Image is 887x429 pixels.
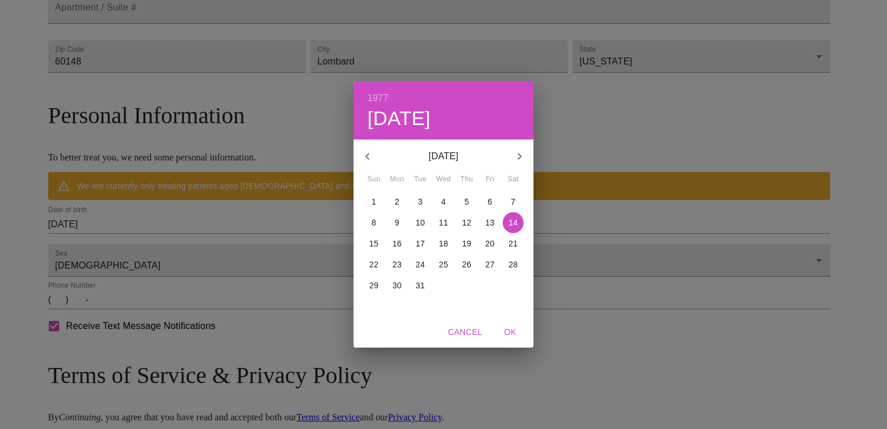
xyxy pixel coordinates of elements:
[369,280,378,291] p: 29
[410,254,431,275] button: 24
[462,217,471,228] p: 12
[416,217,425,228] p: 10
[363,191,384,212] button: 1
[492,321,529,343] button: OK
[439,238,448,249] p: 18
[416,280,425,291] p: 31
[485,238,495,249] p: 20
[392,259,402,270] p: 23
[496,325,524,339] span: OK
[363,174,384,185] span: Sun
[410,191,431,212] button: 3
[479,233,500,254] button: 20
[433,254,454,275] button: 25
[456,233,477,254] button: 19
[488,196,492,208] p: 6
[387,254,408,275] button: 23
[462,259,471,270] p: 26
[369,259,378,270] p: 22
[462,238,471,249] p: 19
[441,196,446,208] p: 4
[372,217,376,228] p: 8
[443,321,487,343] button: Cancel
[363,233,384,254] button: 15
[367,90,388,106] button: 1977
[503,191,524,212] button: 7
[456,191,477,212] button: 5
[479,174,500,185] span: Fri
[416,259,425,270] p: 24
[363,212,384,233] button: 8
[503,212,524,233] button: 14
[410,212,431,233] button: 10
[410,233,431,254] button: 17
[387,275,408,296] button: 30
[456,174,477,185] span: Thu
[381,149,506,163] p: [DATE]
[387,191,408,212] button: 2
[433,233,454,254] button: 18
[479,212,500,233] button: 13
[433,191,454,212] button: 4
[363,275,384,296] button: 29
[392,280,402,291] p: 30
[503,233,524,254] button: 21
[433,174,454,185] span: Wed
[479,191,500,212] button: 6
[395,217,399,228] p: 9
[485,259,495,270] p: 27
[509,238,518,249] p: 21
[387,233,408,254] button: 16
[372,196,376,208] p: 1
[410,275,431,296] button: 31
[392,238,402,249] p: 16
[464,196,469,208] p: 5
[479,254,500,275] button: 27
[456,254,477,275] button: 26
[509,259,518,270] p: 28
[395,196,399,208] p: 2
[416,238,425,249] p: 17
[503,254,524,275] button: 28
[448,325,482,339] span: Cancel
[456,212,477,233] button: 12
[485,217,495,228] p: 13
[387,212,408,233] button: 9
[439,259,448,270] p: 25
[363,254,384,275] button: 22
[509,217,518,228] p: 14
[369,238,378,249] p: 15
[439,217,448,228] p: 11
[418,196,423,208] p: 3
[410,174,431,185] span: Tue
[433,212,454,233] button: 11
[511,196,515,208] p: 7
[367,106,431,131] button: [DATE]
[387,174,408,185] span: Mon
[503,174,524,185] span: Sat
